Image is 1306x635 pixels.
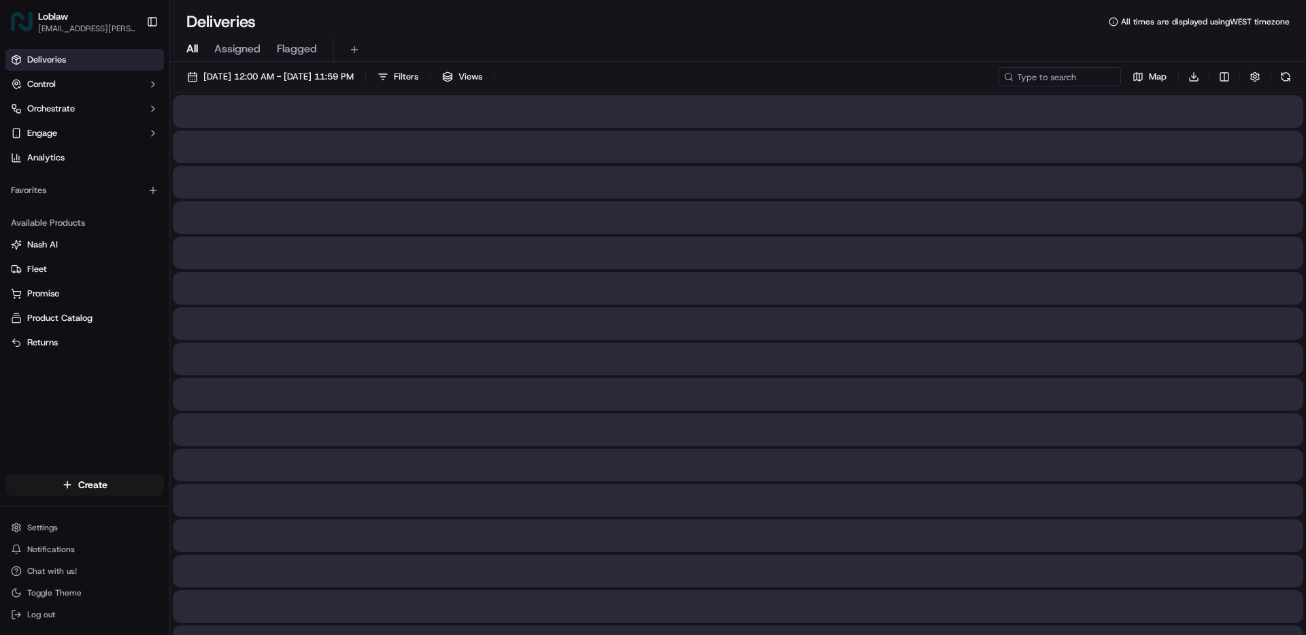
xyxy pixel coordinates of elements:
[999,67,1121,86] input: Type to search
[5,283,164,305] button: Promise
[436,67,488,86] button: Views
[27,152,65,164] span: Analytics
[1126,67,1173,86] button: Map
[78,478,107,492] span: Create
[5,98,164,120] button: Orchestrate
[5,258,164,280] button: Fleet
[1149,71,1167,83] span: Map
[181,67,360,86] button: [DATE] 12:00 AM - [DATE] 11:59 PM
[27,522,58,533] span: Settings
[11,263,158,275] a: Fleet
[11,11,33,33] img: Loblaw
[277,41,317,57] span: Flagged
[27,312,93,324] span: Product Catalog
[5,49,164,71] a: Deliveries
[27,337,58,349] span: Returns
[27,544,75,555] span: Notifications
[5,147,164,169] a: Analytics
[11,312,158,324] a: Product Catalog
[27,239,58,251] span: Nash AI
[5,605,164,624] button: Log out
[5,562,164,581] button: Chat with us!
[5,474,164,496] button: Create
[371,67,424,86] button: Filters
[27,78,56,90] span: Control
[11,239,158,251] a: Nash AI
[27,288,59,300] span: Promise
[5,5,141,38] button: LoblawLoblaw[EMAIL_ADDRESS][PERSON_NAME][DOMAIN_NAME]
[5,122,164,144] button: Engage
[38,10,68,23] button: Loblaw
[5,73,164,95] button: Control
[27,263,47,275] span: Fleet
[38,23,135,34] button: [EMAIL_ADDRESS][PERSON_NAME][DOMAIN_NAME]
[186,41,198,57] span: All
[5,179,164,201] div: Favorites
[394,71,418,83] span: Filters
[5,307,164,329] button: Product Catalog
[5,212,164,234] div: Available Products
[5,332,164,354] button: Returns
[5,540,164,559] button: Notifications
[11,337,158,349] a: Returns
[27,54,66,66] span: Deliveries
[458,71,482,83] span: Views
[27,609,55,620] span: Log out
[5,583,164,602] button: Toggle Theme
[5,518,164,537] button: Settings
[5,234,164,256] button: Nash AI
[214,41,261,57] span: Assigned
[11,288,158,300] a: Promise
[1276,67,1295,86] button: Refresh
[1121,16,1290,27] span: All times are displayed using WEST timezone
[186,11,256,33] h1: Deliveries
[27,587,82,598] span: Toggle Theme
[203,71,354,83] span: [DATE] 12:00 AM - [DATE] 11:59 PM
[27,103,75,115] span: Orchestrate
[27,127,57,139] span: Engage
[27,566,77,577] span: Chat with us!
